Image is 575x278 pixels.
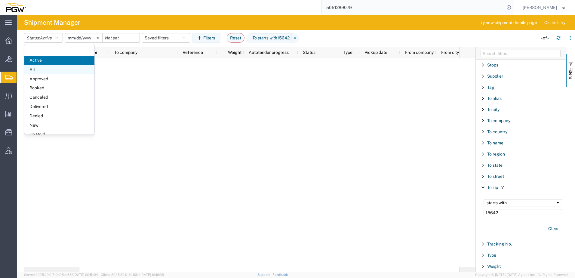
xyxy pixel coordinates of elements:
span: Client: 2025.20.0-8b113f4 [101,273,164,276]
span: To country [487,129,507,134]
span: From company [405,50,434,55]
span: Server: 2025.20.0-710e05ee653 [24,273,98,276]
a: Support [257,273,272,276]
span: To zip [487,185,498,190]
div: Filtering operator [484,199,562,206]
input: Filter Value [484,209,562,216]
span: To city [487,107,500,112]
img: logo [4,3,26,12]
span: Copyright © [DATE]-[DATE] Agistix Inc., All Rights Reserved [475,272,568,277]
span: Denied [24,111,94,121]
span: Canceled [24,93,94,102]
span: On Hold [24,130,94,139]
div: - of - [541,35,552,41]
h4: Shipment Manager [24,15,80,30]
span: Pickup date [364,50,387,55]
span: Weight [487,264,501,269]
span: Try new shipment details page [479,20,537,26]
span: Type [487,253,496,258]
div: starts with [487,200,555,205]
button: Ok, let's try [539,18,570,27]
span: [DATE] 10:16:38 [140,273,164,276]
span: Filters [568,67,573,79]
span: New [24,121,94,130]
span: Weight [222,50,241,55]
span: To region [487,152,505,156]
button: Clear [545,224,562,234]
span: All [24,65,94,74]
span: [DATE] 09:51:04 [74,273,98,276]
span: Tag [487,85,494,90]
input: Not set [65,33,102,42]
span: Type [343,50,352,55]
span: To name [487,141,503,145]
button: Status:Active [24,33,63,43]
span: To street [487,174,504,179]
span: Delivered [24,102,94,111]
a: Feedback [272,273,288,276]
span: Approved [24,74,94,84]
span: To company [114,50,137,55]
input: Filter Columns Input [481,50,561,57]
span: Autotender progress [249,50,289,55]
span: Booked [24,83,94,93]
button: Saved filters [142,33,190,43]
span: Stops [487,63,498,67]
span: Tracking No. [487,242,512,246]
span: Active [40,36,52,40]
input: Not set [103,33,140,42]
span: Status [303,50,315,55]
button: Reset [227,33,244,43]
span: Supplier [487,74,503,79]
span: To state [487,163,503,168]
div: Filter List 66 Filters [476,60,566,272]
span: Amber Hickey [523,4,557,11]
span: To starts with 15642 [247,33,292,43]
span: Active [24,56,94,65]
input: Search for shipment number, reference number [322,0,505,15]
span: From city [441,50,459,55]
button: Filters [192,33,220,43]
button: [PERSON_NAME] [522,4,567,11]
span: To company [487,118,510,123]
span: To alias [487,96,502,101]
span: Reference [183,50,203,55]
i: To starts with [252,35,277,41]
